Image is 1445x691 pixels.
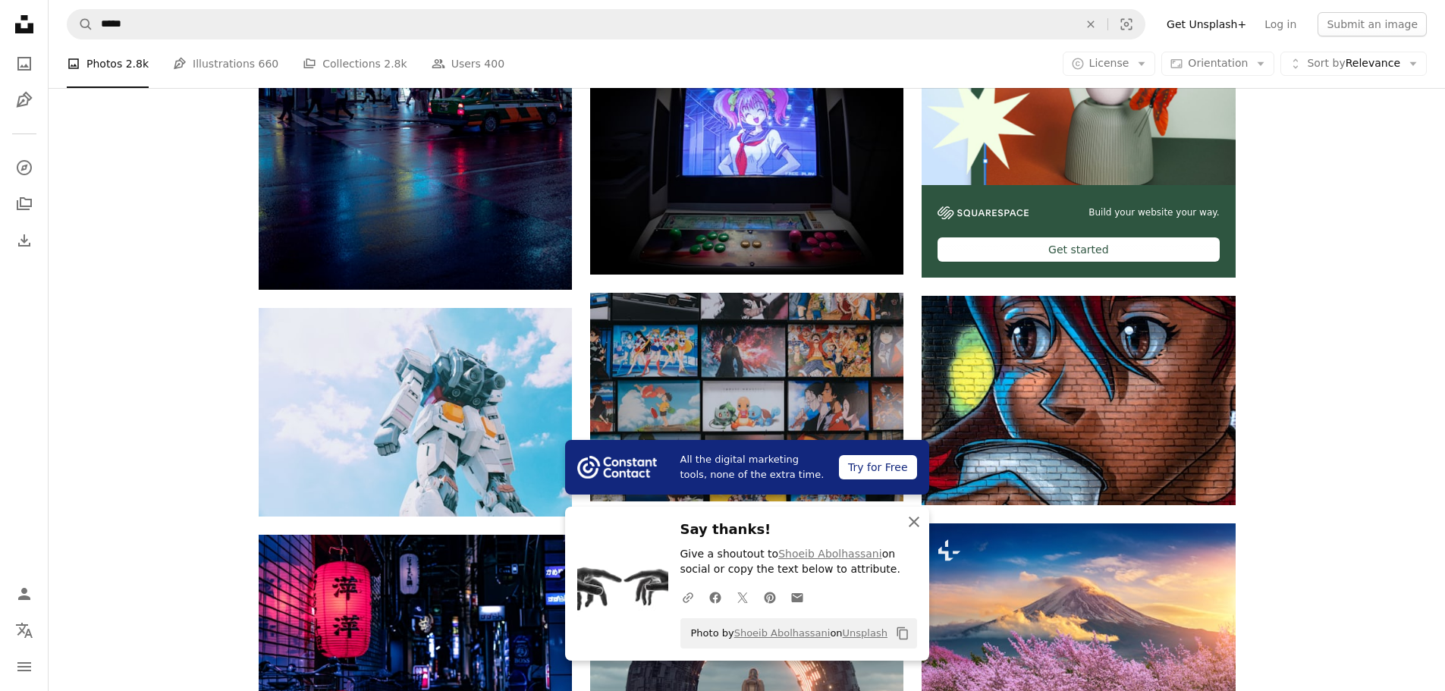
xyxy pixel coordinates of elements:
button: Sort byRelevance [1280,52,1427,76]
button: Copy to clipboard [890,620,916,646]
a: Unsplash [843,627,887,639]
a: Explore [9,152,39,183]
button: Menu [9,652,39,682]
span: Sort by [1307,57,1345,69]
a: Home — Unsplash [9,9,39,42]
img: white and gray robot during daytime [259,308,572,517]
button: Language [9,615,39,645]
form: Find visuals sitewide [67,9,1145,39]
img: anime character collage photo on black wooden shelf [590,293,903,501]
a: Shoeib Abolhassani [778,548,881,560]
a: Collections [9,189,39,219]
a: Fuji mountain and cherry blossoms in spring, Japan. [922,604,1235,617]
button: Search Unsplash [68,10,93,39]
button: Submit an image [1318,12,1427,36]
h3: Say thanks! [680,519,917,541]
a: All the digital marketing tools, none of the extra time.Try for Free [565,440,929,495]
a: Log in / Sign up [9,579,39,609]
p: Give a shoutout to on social or copy the text below to attribute. [680,547,917,577]
a: red blue and yellow abstract painting [922,393,1235,407]
span: 660 [259,55,279,72]
a: Log in [1255,12,1305,36]
a: Users 400 [432,39,504,88]
img: red blue and yellow abstract painting [922,296,1235,504]
a: Illustrations [9,85,39,115]
span: Build your website your way. [1088,206,1219,219]
span: Relevance [1307,56,1400,71]
img: black flat screen tv turned on showing woman in blue dress [590,66,903,275]
a: Share over email [784,582,811,612]
span: 400 [484,55,504,72]
a: Astronaut walks under a sci fi structure with neon lights . Futuristic and innovation concept . T... [590,669,903,683]
a: white and gray robot during daytime [259,405,572,419]
div: Get started [938,237,1219,262]
button: Orientation [1161,52,1274,76]
div: Try for Free [839,455,916,479]
a: Photos [9,49,39,79]
a: Japanese lantern over city bike at nighttime [259,632,572,645]
button: Clear [1074,10,1107,39]
a: Get Unsplash+ [1158,12,1255,36]
button: Visual search [1108,10,1145,39]
a: Share on Twitter [729,582,756,612]
a: Shoeib Abolhassani [734,627,831,639]
span: 2.8k [384,55,407,72]
a: black flat screen tv turned on showing woman in blue dress [590,163,903,177]
span: All the digital marketing tools, none of the extra time. [680,452,828,482]
img: file-1606177908946-d1eed1cbe4f5image [938,206,1029,219]
span: License [1089,57,1129,69]
a: anime character collage photo on black wooden shelf [590,390,903,404]
a: Share on Pinterest [756,582,784,612]
a: Collections 2.8k [303,39,407,88]
a: Download History [9,225,39,256]
span: Orientation [1188,57,1248,69]
button: License [1063,52,1156,76]
span: Photo by on [683,621,887,645]
a: Illustrations 660 [173,39,278,88]
img: file-1754318165549-24bf788d5b37 [577,456,657,479]
a: Share on Facebook [702,582,729,612]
